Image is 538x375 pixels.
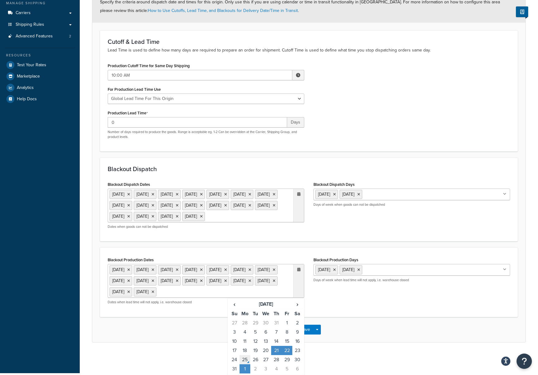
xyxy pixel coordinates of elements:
li: [DATE] [110,265,132,274]
li: [DATE] [134,201,156,210]
li: [DATE] [206,265,229,274]
td: 10 [229,337,240,346]
a: Advanced Features2 [5,31,75,42]
button: Open Resource Center [517,354,532,369]
td: 20 [261,346,271,355]
th: [DATE] [240,300,292,309]
li: [DATE] [255,265,278,274]
td: 29 [250,318,261,327]
td: 29 [282,355,292,364]
li: Test Your Rates [5,59,75,71]
td: 28 [240,318,250,327]
p: Dates when lead time will not apply, i.e. warehouse closed [108,300,304,304]
td: 31 [271,318,282,327]
td: 21 [271,346,282,355]
p: Lead Time is used to define how many days are required to prepare an order for shipment. Cutoff T... [108,47,510,54]
th: Mo [240,309,250,319]
td: 12 [250,337,261,346]
li: [DATE] [158,265,181,274]
span: [DATE] [342,191,354,197]
span: Help Docs [17,97,37,102]
td: 2 [292,318,303,327]
li: [DATE] [134,265,156,274]
td: 25 [240,355,250,364]
td: 1 [240,364,250,373]
span: [DATE] [318,266,330,273]
label: Blackout Production Days [313,258,358,262]
li: [DATE] [231,276,253,285]
td: 6 [261,327,271,337]
td: 15 [282,337,292,346]
button: Save [297,325,314,335]
td: 4 [271,364,282,373]
td: 7 [271,327,282,337]
li: Analytics [5,82,75,93]
span: Days [287,117,304,128]
li: [DATE] [110,201,132,210]
a: Marketplace [5,71,75,82]
li: [DATE] [231,190,253,199]
th: Su [229,309,240,319]
a: Help Docs [5,94,75,105]
li: [DATE] [134,287,156,297]
li: [DATE] [110,276,132,285]
span: 2 [69,34,71,39]
th: Fr [282,309,292,319]
td: 3 [261,364,271,373]
li: [DATE] [206,201,229,210]
li: [DATE] [182,190,205,199]
p: Days of week when goods can not be dispatched [313,202,510,207]
th: Sa [292,309,303,319]
li: [DATE] [182,265,205,274]
td: 30 [292,355,303,364]
td: 5 [282,364,292,373]
li: [DATE] [231,265,253,274]
th: We [261,309,271,319]
span: Marketplace [17,74,40,79]
span: Carriers [16,10,31,16]
td: 18 [240,346,250,355]
th: Th [271,309,282,319]
td: 16 [292,337,303,346]
td: 9 [292,327,303,337]
li: [DATE] [158,276,181,285]
td: 19 [250,346,261,355]
td: 4 [240,327,250,337]
span: Test Your Rates [17,63,46,68]
td: 1 [282,318,292,327]
td: 14 [271,337,282,346]
td: 22 [282,346,292,355]
li: [DATE] [255,190,278,199]
li: [DATE] [158,201,181,210]
label: Blackout Dispatch Days [313,182,355,187]
div: Manage Shipping [5,1,75,6]
td: 31 [229,364,240,373]
h3: Cutoff & Lead Time [108,38,510,45]
td: 27 [261,355,271,364]
li: [DATE] [110,190,132,199]
td: 26 [250,355,261,364]
td: 2 [250,364,261,373]
td: 6 [292,364,303,373]
label: For Production Lead Time Use [108,87,161,92]
li: [DATE] [134,190,156,199]
label: Blackout Production Dates [108,258,154,262]
li: [DATE] [255,201,278,210]
td: 8 [282,327,292,337]
td: 17 [229,346,240,355]
li: [DATE] [134,212,156,221]
li: [DATE] [182,276,205,285]
a: Shipping Rules [5,19,75,30]
a: Carriers [5,7,75,19]
td: 30 [261,318,271,327]
li: [DATE] [182,212,205,221]
li: [DATE] [231,201,253,210]
p: Number of days required to produce the goods. Range is acceptable eg. 1-2 Can be overridden at th... [108,130,304,139]
li: [DATE] [182,201,205,210]
button: Show Help Docs [516,6,528,17]
span: › [293,300,302,308]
